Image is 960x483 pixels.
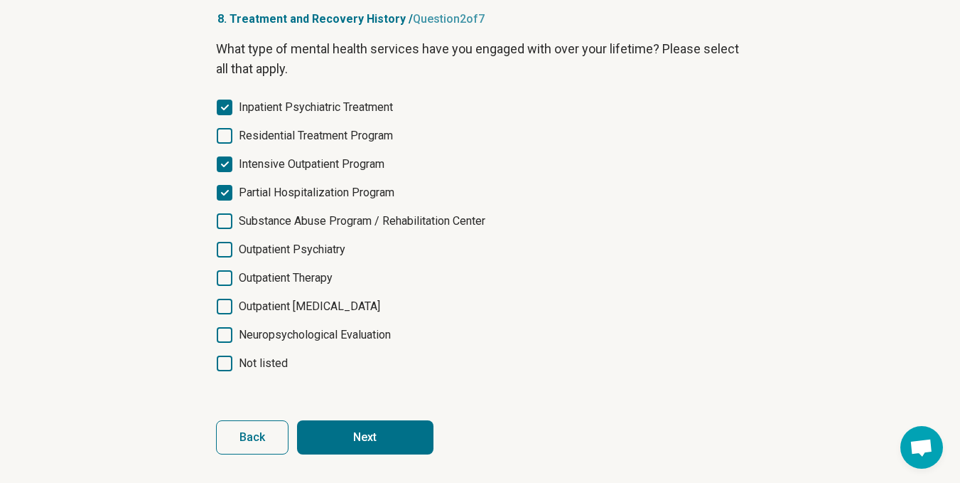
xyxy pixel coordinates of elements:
span: Intensive Outpatient Program [239,156,384,173]
p: What type of mental health services have you engaged with over your lifetime? Please select all t... [216,39,745,79]
span: Not listed [239,355,288,372]
span: Partial Hospitalization Program [239,184,394,201]
div: Open chat [900,426,943,469]
span: Outpatient [MEDICAL_DATA] [239,298,380,315]
span: Substance Abuse Program / Rehabilitation Center [239,213,485,230]
span: Back [239,432,265,443]
span: Outpatient Therapy [239,270,333,287]
span: Inpatient Psychiatric Treatment [239,99,393,116]
span: Neuropsychological Evaluation [239,327,391,344]
p: 8. Treatment and Recovery History / [216,11,745,28]
span: Residential Treatment Program [239,127,393,144]
span: Outpatient Psychiatry [239,241,345,258]
button: Back [216,420,288,455]
button: Next [297,420,433,455]
span: Question 2 of 7 [413,12,485,26]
